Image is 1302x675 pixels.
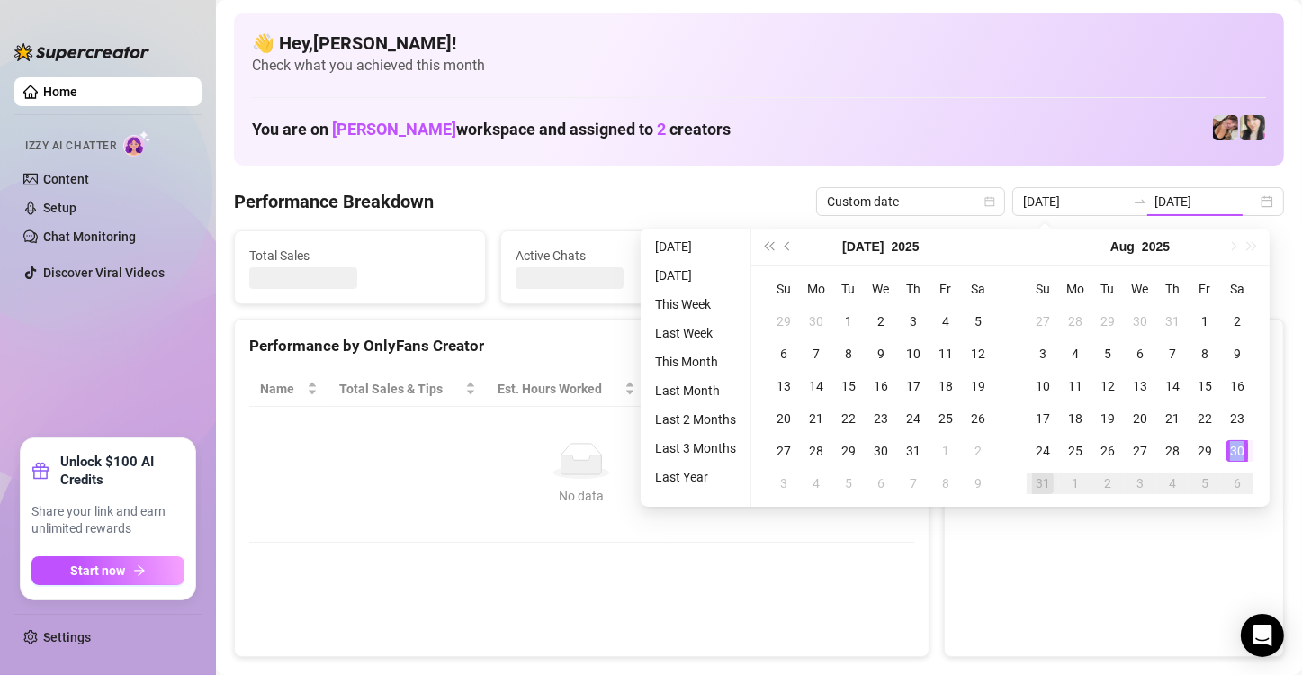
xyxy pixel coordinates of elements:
[516,246,737,265] span: Active Chats
[1023,192,1126,211] input: Start date
[1154,192,1257,211] input: End date
[43,229,136,244] a: Chat Monitoring
[782,246,1003,265] span: Messages Sent
[31,462,49,480] span: gift
[123,130,151,157] img: AI Chatter
[328,372,487,407] th: Total Sales & Tips
[332,120,456,139] span: [PERSON_NAME]
[260,379,303,399] span: Name
[498,379,621,399] div: Est. Hours Worked
[766,372,913,407] th: Chat Conversion
[43,85,77,99] a: Home
[657,379,741,399] span: Sales / Hour
[43,172,89,186] a: Content
[1241,614,1284,657] div: Open Intercom Messenger
[1133,194,1147,209] span: swap-right
[827,188,994,215] span: Custom date
[252,120,731,139] h1: You are on workspace and assigned to creators
[777,379,888,399] span: Chat Conversion
[249,334,914,358] div: Performance by OnlyFans Creator
[249,372,328,407] th: Name
[252,56,1266,76] span: Check what you achieved this month
[646,372,767,407] th: Sales / Hour
[1213,115,1238,140] img: Christina
[133,564,146,577] span: arrow-right
[31,503,184,538] span: Share your link and earn unlimited rewards
[1133,194,1147,209] span: to
[234,189,434,214] h4: Performance Breakdown
[43,630,91,644] a: Settings
[25,138,116,155] span: Izzy AI Chatter
[1240,115,1265,140] img: Christina
[31,556,184,585] button: Start nowarrow-right
[43,201,76,215] a: Setup
[657,120,666,139] span: 2
[60,453,184,489] strong: Unlock $100 AI Credits
[249,246,471,265] span: Total Sales
[43,265,165,280] a: Discover Viral Videos
[339,379,462,399] span: Total Sales & Tips
[71,563,126,578] span: Start now
[252,31,1266,56] h4: 👋 Hey, [PERSON_NAME] !
[984,196,995,207] span: calendar
[959,334,1269,358] div: Sales by OnlyFans Creator
[14,43,149,61] img: logo-BBDzfeDw.svg
[267,486,896,506] div: No data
